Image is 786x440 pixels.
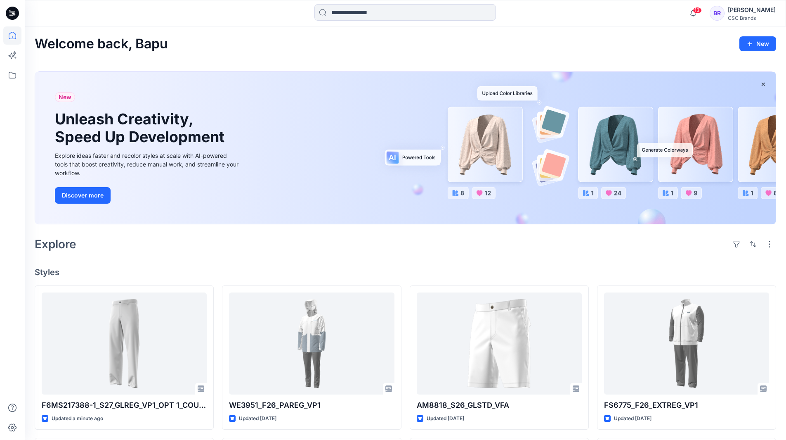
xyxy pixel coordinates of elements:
[739,36,776,51] button: New
[239,414,276,423] p: Updated [DATE]
[417,293,582,395] a: AM8818_S26_GLSTD_VFA
[604,400,769,411] p: FS6775_F26_EXTREG_VP1
[604,293,769,395] a: FS6775_F26_EXTREG_VP1
[55,187,111,204] button: Discover more
[614,414,651,423] p: Updated [DATE]
[42,400,207,411] p: F6MS217388-1_S27_GLREG_VP1_OPT 1_COUNTOUR W-B
[42,293,207,395] a: F6MS217388-1_S27_GLREG_VP1_OPT 1_COUNTOUR W-B
[728,15,776,21] div: CSC Brands
[35,267,776,277] h4: Styles
[229,293,394,395] a: WE3951_F26_PAREG_VP1
[229,400,394,411] p: WE3951_F26_PAREG_VP1
[55,151,241,177] div: Explore ideas faster and recolor styles at scale with AI-powered tools that boost creativity, red...
[55,110,228,146] h1: Unleash Creativity, Speed Up Development
[55,187,241,204] a: Discover more
[59,92,71,102] span: New
[417,400,582,411] p: AM8818_S26_GLSTD_VFA
[693,7,702,14] span: 13
[35,238,76,251] h2: Explore
[35,36,168,52] h2: Welcome back, Bapu
[728,5,776,15] div: [PERSON_NAME]
[427,414,464,423] p: Updated [DATE]
[710,6,725,21] div: BR
[52,414,103,423] p: Updated a minute ago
